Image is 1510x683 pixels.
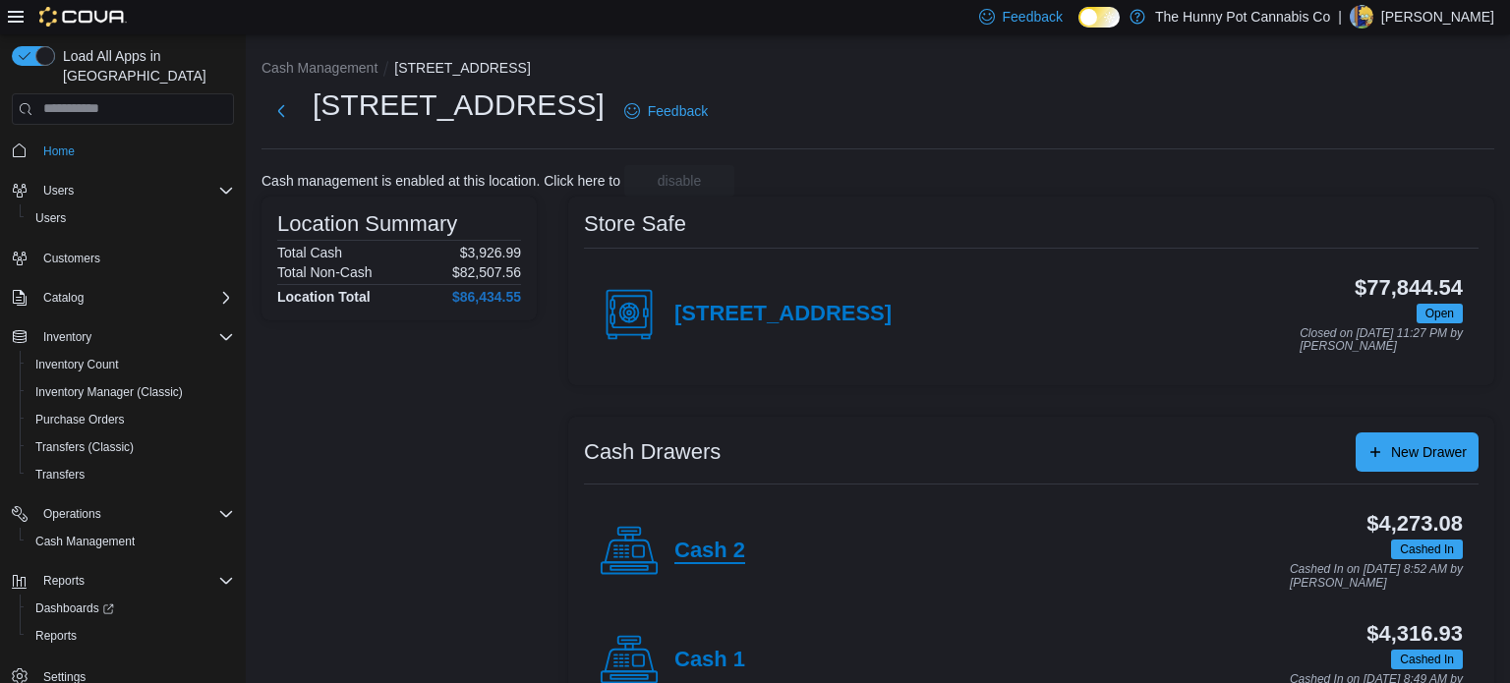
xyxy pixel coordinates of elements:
button: Transfers [20,461,242,488]
a: Dashboards [20,595,242,622]
h4: [STREET_ADDRESS] [674,302,892,327]
span: disable [658,171,701,191]
input: Dark Mode [1078,7,1120,28]
h4: Cash 1 [674,648,745,673]
p: $82,507.56 [452,264,521,280]
button: Operations [4,500,242,528]
span: Reports [35,569,234,593]
button: disable [624,165,734,197]
span: Home [43,143,75,159]
button: Operations [35,502,109,526]
span: Users [35,179,234,202]
h4: Location Total [277,289,371,305]
a: Transfers [28,463,92,486]
span: Reports [35,628,77,644]
button: Inventory [35,325,99,349]
a: Home [35,140,83,163]
h4: Cash 2 [674,539,745,564]
h3: Store Safe [584,212,686,236]
h3: Location Summary [277,212,457,236]
a: Inventory Count [28,353,127,376]
p: The Hunny Pot Cannabis Co [1155,5,1330,28]
button: Users [35,179,82,202]
button: Purchase Orders [20,406,242,433]
h3: $4,316.93 [1366,622,1463,646]
span: Feedback [1003,7,1063,27]
p: [PERSON_NAME] [1381,5,1494,28]
h4: $86,434.55 [452,289,521,305]
span: Reports [28,624,234,648]
p: Closed on [DATE] 11:27 PM by [PERSON_NAME] [1300,327,1463,354]
span: Inventory Count [35,357,119,372]
button: Users [4,177,242,204]
span: New Drawer [1391,442,1467,462]
button: New Drawer [1356,432,1479,472]
h6: Total Non-Cash [277,264,373,280]
h3: $77,844.54 [1355,276,1463,300]
span: Dashboards [35,600,114,616]
button: Reports [20,622,242,650]
span: Load All Apps in [GEOGRAPHIC_DATA] [55,46,234,85]
span: Operations [35,502,234,526]
a: Feedback [616,91,716,131]
span: Cash Management [28,530,234,553]
span: Cash Management [35,534,135,549]
span: Feedback [648,101,708,121]
a: Customers [35,247,108,270]
button: Catalog [35,286,91,310]
a: Cash Management [28,530,143,553]
span: Home [35,139,234,163]
span: Purchase Orders [28,408,234,431]
span: Cashed In [1391,540,1463,559]
span: Dark Mode [1078,28,1079,28]
button: Inventory Manager (Classic) [20,378,242,406]
span: Transfers [35,467,85,483]
span: Purchase Orders [35,412,125,427]
img: Cova [39,7,127,27]
button: Cash Management [261,60,377,76]
button: Catalog [4,284,242,312]
span: Cashed In [1391,650,1463,669]
span: Cashed In [1400,651,1454,668]
button: Home [4,137,242,165]
span: Open [1425,305,1454,322]
h6: Total Cash [277,245,342,260]
span: Users [43,183,74,199]
button: Customers [4,244,242,272]
span: Operations [43,506,101,522]
p: Cash management is enabled at this location. Click here to [261,173,620,189]
button: Cash Management [20,528,242,555]
p: $3,926.99 [460,245,521,260]
button: Transfers (Classic) [20,433,242,461]
span: Open [1417,304,1463,323]
span: Inventory [35,325,234,349]
h3: Cash Drawers [584,440,721,464]
button: Reports [4,567,242,595]
span: Users [35,210,66,226]
a: Transfers (Classic) [28,435,142,459]
span: Customers [43,251,100,266]
button: Users [20,204,242,232]
p: Cashed In on [DATE] 8:52 AM by [PERSON_NAME] [1290,563,1463,590]
a: Purchase Orders [28,408,133,431]
span: Transfers [28,463,234,486]
span: Inventory Manager (Classic) [35,384,183,400]
span: Inventory Manager (Classic) [28,380,234,404]
button: Next [261,91,301,131]
span: Customers [35,246,234,270]
button: Reports [35,569,92,593]
button: Inventory Count [20,351,242,378]
p: | [1338,5,1342,28]
span: Dashboards [28,597,234,620]
span: Transfers (Classic) [35,439,134,455]
button: [STREET_ADDRESS] [394,60,530,76]
span: Transfers (Classic) [28,435,234,459]
a: Inventory Manager (Classic) [28,380,191,404]
button: Inventory [4,323,242,351]
a: Reports [28,624,85,648]
h1: [STREET_ADDRESS] [313,85,605,125]
span: Catalog [43,290,84,306]
a: Users [28,206,74,230]
span: Inventory Count [28,353,234,376]
span: Catalog [35,286,234,310]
